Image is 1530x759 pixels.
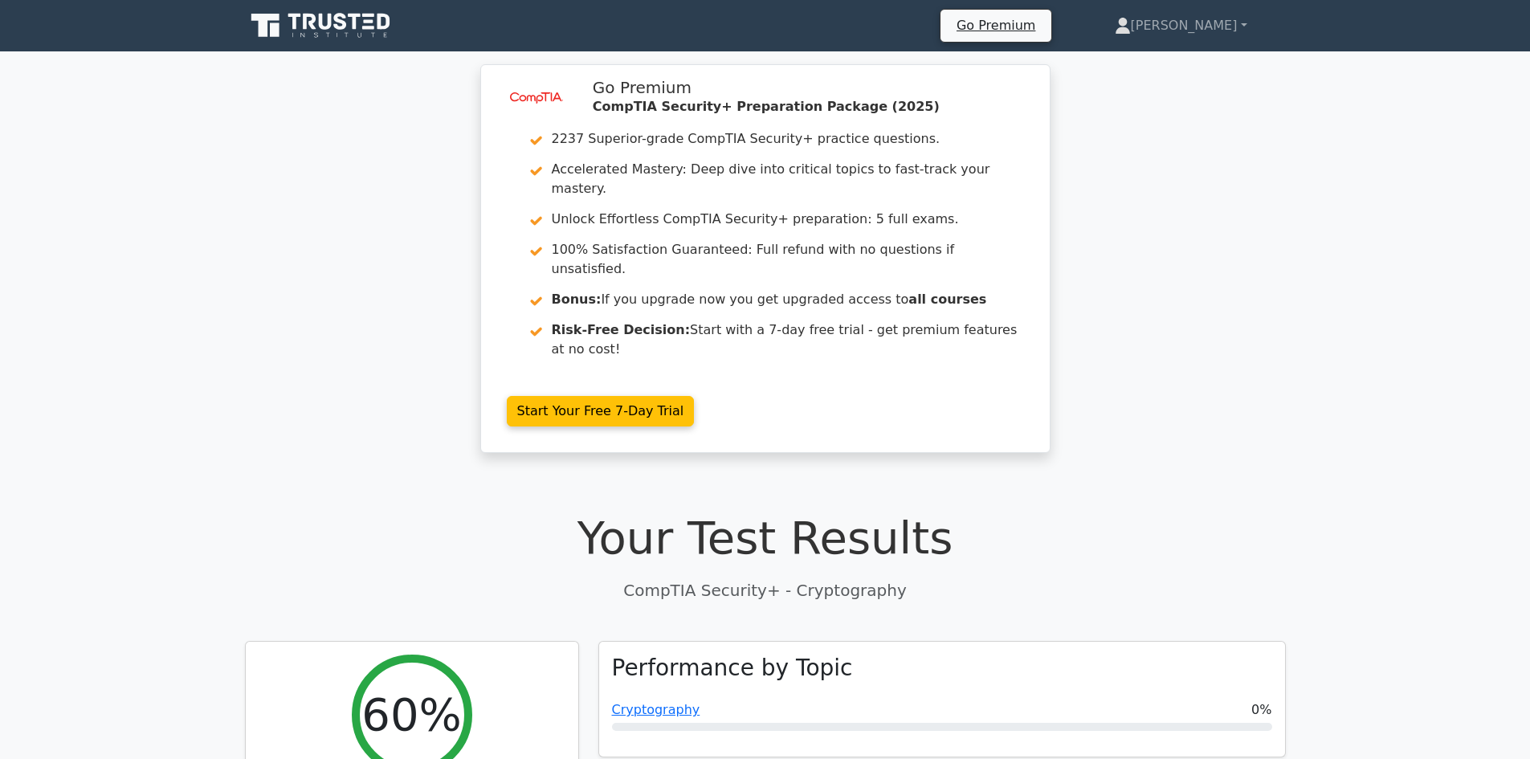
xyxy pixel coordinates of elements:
[245,511,1286,565] h1: Your Test Results
[947,14,1045,36] a: Go Premium
[361,688,461,741] h2: 60%
[1076,10,1286,42] a: [PERSON_NAME]
[507,396,695,426] a: Start Your Free 7-Day Trial
[1251,700,1271,720] span: 0%
[612,702,700,717] a: Cryptography
[245,578,1286,602] p: CompTIA Security+ - Cryptography
[612,655,853,682] h3: Performance by Topic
